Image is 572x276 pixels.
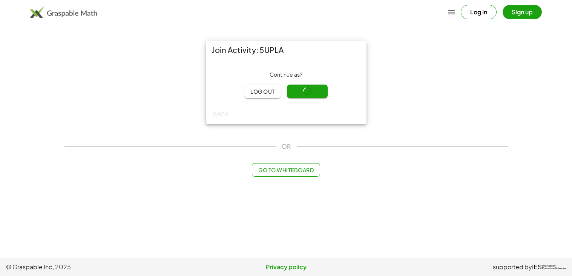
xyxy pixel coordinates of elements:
span: Institute of Education Sciences [542,265,566,270]
button: Log out [244,85,281,98]
span: IES [532,264,542,271]
button: Log in [461,5,497,19]
button: Sign up [503,5,542,19]
button: Go to Whiteboard [252,163,320,177]
span: Go to Whiteboard [258,167,314,173]
span: supported by [493,262,532,271]
span: OR [282,142,291,151]
a: IESInstitute ofEducation Sciences [532,262,566,271]
div: Continue as ? [212,71,360,79]
span: Log out [250,88,275,95]
a: Privacy policy [193,262,379,271]
div: Join Activity: 5UPLA [206,41,367,59]
span: © Graspable Inc, 2025 [6,262,193,271]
